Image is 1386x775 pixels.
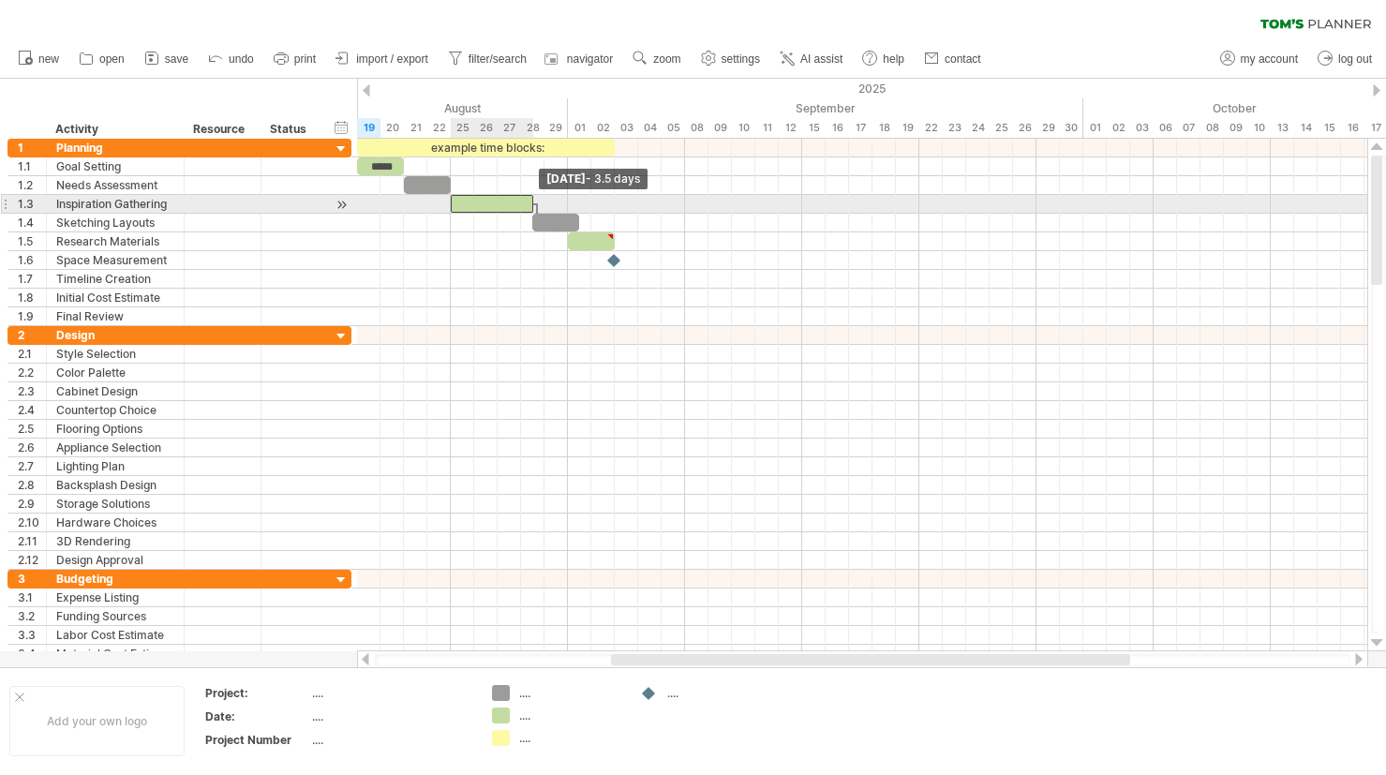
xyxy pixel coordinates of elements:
[18,364,46,381] div: 2.2
[1318,118,1341,138] div: Wednesday, 15 October 2025
[1215,47,1304,71] a: my account
[18,232,46,250] div: 1.5
[18,176,46,194] div: 1.2
[140,47,194,71] a: save
[519,708,621,723] div: ....
[56,495,174,513] div: Storage Solutions
[55,120,173,139] div: Activity
[539,169,648,189] div: [DATE]
[404,118,427,138] div: Thursday, 21 August 2025
[469,52,527,66] span: filter/search
[667,685,769,701] div: ....
[56,139,174,156] div: Planning
[13,47,65,71] a: new
[18,307,46,325] div: 1.9
[1107,118,1130,138] div: Thursday, 2 October 2025
[990,118,1013,138] div: Thursday, 25 September 2025
[9,686,185,756] div: Add your own logo
[451,118,474,138] div: Monday, 25 August 2025
[56,326,174,344] div: Design
[56,514,174,531] div: Hardware Choices
[653,52,680,66] span: zoom
[56,232,174,250] div: Research Materials
[56,345,174,363] div: Style Selection
[56,570,174,588] div: Budgeting
[945,52,981,66] span: contact
[857,47,910,71] a: help
[586,171,640,186] span: - 3.5 days
[18,439,46,456] div: 2.6
[966,118,990,138] div: Wednesday, 24 September 2025
[883,52,904,66] span: help
[919,47,987,71] a: contact
[474,118,498,138] div: Tuesday, 26 August 2025
[1294,118,1318,138] div: Tuesday, 14 October 2025
[18,139,46,156] div: 1
[56,251,174,269] div: Space Measurement
[357,139,615,156] div: example time blocks:
[312,732,469,748] div: ....
[708,118,732,138] div: Tuesday, 9 September 2025
[1154,118,1177,138] div: Monday, 6 October 2025
[1313,47,1378,71] a: log out
[18,532,46,550] div: 2.11
[38,52,59,66] span: new
[312,708,469,724] div: ....
[56,532,174,550] div: 3D Rendering
[18,157,46,175] div: 1.1
[1200,118,1224,138] div: Wednesday, 8 October 2025
[18,645,46,663] div: 3.4
[943,118,966,138] div: Tuesday, 23 September 2025
[56,364,174,381] div: Color Palette
[1341,118,1364,138] div: Thursday, 16 October 2025
[1241,52,1298,66] span: my account
[56,457,174,475] div: Lighting Plan
[18,514,46,531] div: 2.10
[205,708,308,724] div: Date:
[205,732,308,748] div: Project Number
[270,120,311,139] div: Status
[18,589,46,606] div: 3.1
[779,118,802,138] div: Friday, 12 September 2025
[685,118,708,138] div: Monday, 8 September 2025
[18,401,46,419] div: 2.4
[755,118,779,138] div: Thursday, 11 September 2025
[722,52,760,66] span: settings
[18,289,46,306] div: 1.8
[56,157,174,175] div: Goal Setting
[312,685,469,701] div: ....
[203,47,260,71] a: undo
[56,401,174,419] div: Countertop Choice
[521,118,544,138] div: Thursday, 28 August 2025
[56,176,174,194] div: Needs Assessment
[1036,118,1060,138] div: Monday, 29 September 2025
[1338,52,1372,66] span: log out
[56,420,174,438] div: Flooring Options
[18,326,46,344] div: 2
[542,47,618,71] a: navigator
[18,270,46,288] div: 1.7
[1013,118,1036,138] div: Friday, 26 September 2025
[56,551,174,569] div: Design Approval
[56,476,174,494] div: Backsplash Design
[18,195,46,213] div: 1.3
[380,118,404,138] div: Wednesday, 20 August 2025
[165,52,188,66] span: save
[568,98,1083,118] div: September 2025
[662,118,685,138] div: Friday, 5 September 2025
[18,214,46,231] div: 1.4
[826,118,849,138] div: Tuesday, 16 September 2025
[18,251,46,269] div: 1.6
[18,607,46,625] div: 3.2
[1177,118,1200,138] div: Tuesday, 7 October 2025
[56,307,174,325] div: Final Review
[269,47,321,71] a: print
[18,626,46,644] div: 3.3
[229,52,254,66] span: undo
[74,47,130,71] a: open
[18,570,46,588] div: 3
[775,47,848,71] a: AI assist
[18,551,46,569] div: 2.12
[544,118,568,138] div: Friday, 29 August 2025
[849,118,872,138] div: Wednesday, 17 September 2025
